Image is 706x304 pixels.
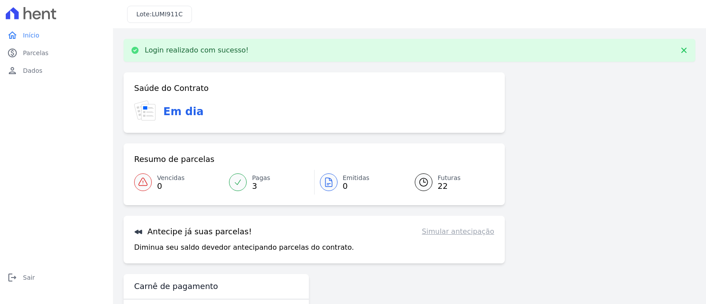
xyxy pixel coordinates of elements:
a: Simular antecipação [422,226,494,237]
span: Emitidas [343,173,370,183]
h3: Resumo de parcelas [134,154,214,165]
span: Início [23,31,39,40]
span: 0 [343,183,370,190]
span: Parcelas [23,49,49,57]
a: Pagas 3 [224,170,314,195]
span: 0 [157,183,184,190]
a: Vencidas 0 [134,170,224,195]
i: home [7,30,18,41]
h3: Saúde do Contrato [134,83,209,94]
a: personDados [4,62,109,79]
a: paidParcelas [4,44,109,62]
i: paid [7,48,18,58]
i: person [7,65,18,76]
a: logoutSair [4,269,109,286]
span: 3 [252,183,270,190]
h3: Lote: [136,10,183,19]
h3: Em dia [163,104,203,120]
a: Emitidas 0 [315,170,404,195]
a: Futuras 22 [404,170,494,195]
p: Diminua seu saldo devedor antecipando parcelas do contrato. [134,242,354,253]
span: 22 [438,183,461,190]
span: Futuras [438,173,461,183]
span: Pagas [252,173,270,183]
h3: Antecipe já suas parcelas! [134,226,252,237]
span: Sair [23,273,35,282]
a: homeInício [4,26,109,44]
span: Dados [23,66,42,75]
i: logout [7,272,18,283]
h3: Carnê de pagamento [134,281,218,292]
span: LUMI911C [152,11,183,18]
p: Login realizado com sucesso! [145,46,249,55]
span: Vencidas [157,173,184,183]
